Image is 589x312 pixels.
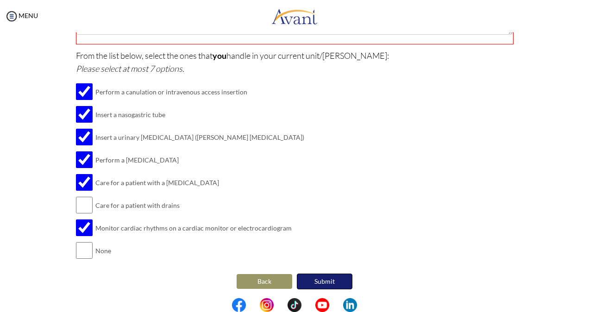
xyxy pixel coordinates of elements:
img: tt.png [288,298,301,312]
img: blank.png [329,298,343,312]
img: icon-menu.png [5,9,19,23]
p: From the list below, select the ones that handle in your current unit/[PERSON_NAME]: [76,49,514,75]
td: Care for a patient with drains [95,194,304,217]
img: yt.png [315,298,329,312]
img: li.png [343,298,357,312]
img: blank.png [274,298,288,312]
img: fb.png [232,298,246,312]
img: in.png [260,298,274,312]
img: blank.png [301,298,315,312]
img: logo.png [271,2,318,30]
td: Perform a [MEDICAL_DATA] [95,149,304,171]
td: Perform a canulation or intravenous access insertion [95,81,304,103]
b: you [213,50,226,61]
a: MENU [5,12,38,19]
img: blank.png [246,298,260,312]
td: Insert a urinary [MEDICAL_DATA] ([PERSON_NAME] [MEDICAL_DATA]) [95,126,304,149]
button: Submit [297,274,352,289]
td: Monitor cardiac rhythms on a cardiac monitor or electrocardiogram [95,217,304,239]
td: Care for a patient with a [MEDICAL_DATA] [95,171,304,194]
i: Please select at most 7 options. [76,63,184,74]
td: Insert a nasogastric tube [95,103,304,126]
button: Back [237,274,292,289]
td: None [95,239,304,262]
